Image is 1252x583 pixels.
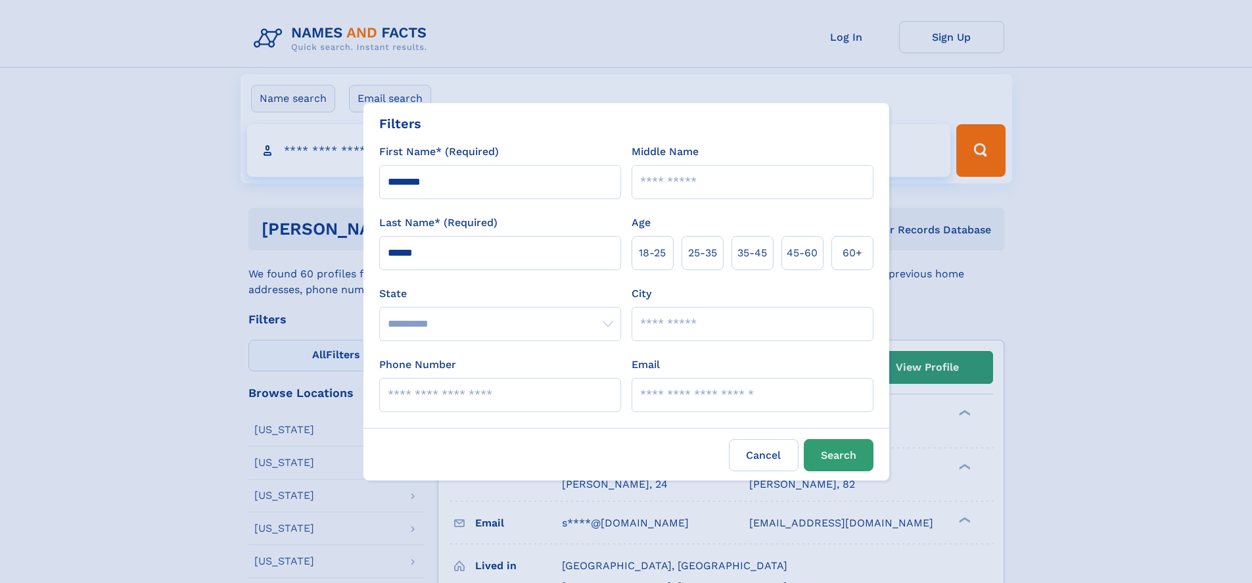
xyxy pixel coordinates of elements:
label: Phone Number [379,357,456,373]
label: Last Name* (Required) [379,215,498,231]
label: Cancel [729,439,799,471]
label: City [632,286,651,302]
span: 45‑60 [787,245,818,261]
span: 18‑25 [639,245,666,261]
label: Email [632,357,660,373]
label: Middle Name [632,144,699,160]
label: Age [632,215,651,231]
span: 35‑45 [737,245,767,261]
label: First Name* (Required) [379,144,499,160]
label: State [379,286,621,302]
span: 25‑35 [688,245,717,261]
div: Filters [379,114,421,133]
button: Search [804,439,873,471]
span: 60+ [843,245,862,261]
